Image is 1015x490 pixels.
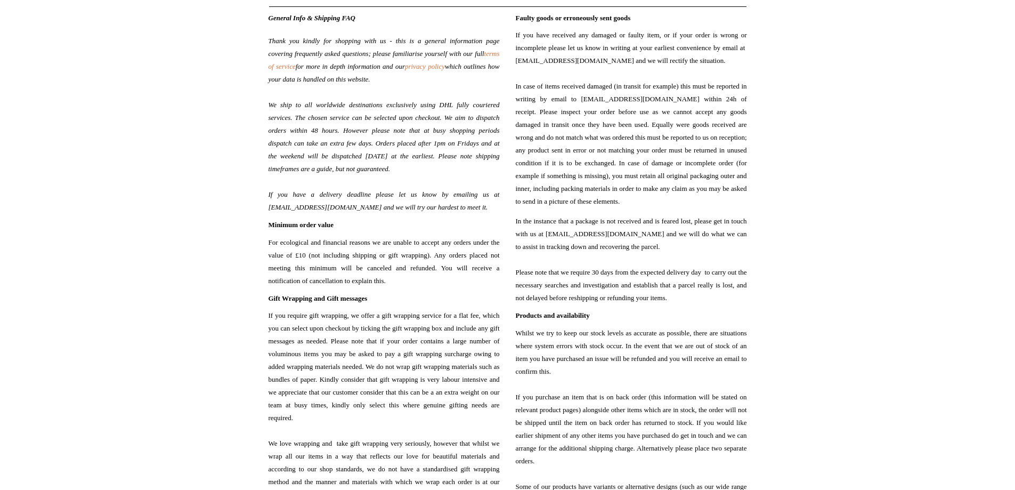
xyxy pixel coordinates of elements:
span: which outlines how your data is handled on this website. We ship to all worldwide destinations ex... [269,62,500,211]
span: Faulty goods or erroneously sent goods [516,14,631,22]
span: for more in depth information and our [296,62,405,70]
span: Products and availability [516,311,590,319]
a: privacy policy [405,62,445,70]
span: Gift Wrapping and Gift messages [269,294,368,302]
span: General Info & Shipping FAQ [269,14,356,22]
span: Thank you kindly for shopping with us - this is a general information page covering frequently as... [269,37,500,58]
span: For ecological and financial reasons we are unable to accept any orders under the value of £10 (n... [269,236,500,287]
span: In the instance that a package is not received and is feared lost, please get in touch with us at... [516,215,747,304]
span: Minimum order value [269,221,334,229]
span: If you have received any damaged or faulty item, or if your order is wrong or incomplete please l... [516,29,747,208]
